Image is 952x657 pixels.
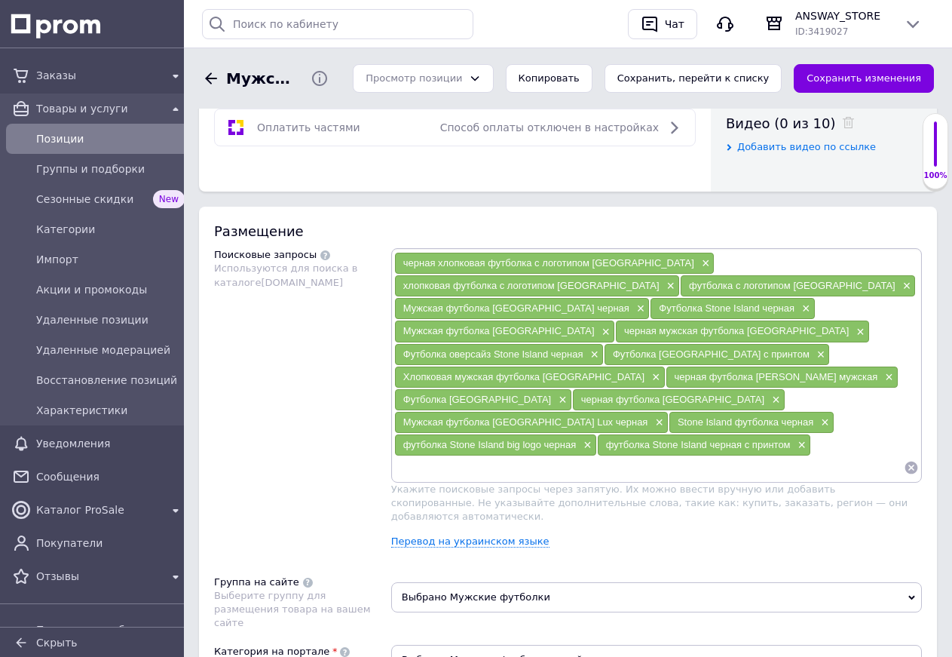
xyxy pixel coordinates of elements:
span: футболка с логотипом [GEOGRAPHIC_DATA] [689,280,895,291]
div: Чат [662,13,687,35]
span: Футболка Stone Island черная [659,302,794,314]
span: футболка Stone Island черная с принтом [606,439,791,450]
span: черная мужская футболка [GEOGRAPHIC_DATA] [624,325,849,336]
span: Товары и услуги [36,101,161,116]
span: Удаленные модерацией [36,342,185,358]
a: Перевод на украинском языке [391,536,549,548]
span: × [586,348,598,361]
span: Заказы [36,68,161,83]
span: × [651,416,663,429]
span: Сообщения [36,469,185,484]
span: Позиции [36,131,185,146]
span: Группы и подборки [36,161,185,177]
span: Оплатить частями [257,121,360,134]
div: Поисковые запросы [214,248,317,262]
span: футболка Stone Island big logo черная [403,439,577,450]
span: [PERSON_NAME] и очень удобная футболка с качественным принтом на груди - Фасон regular fit. Разме... [15,84,426,211]
span: × [853,326,865,339]
span: Видео (0 из 10) [726,115,835,131]
span: Выбрано Мужские футболки [391,582,922,612]
div: 100% Качество заполнения [923,113,948,189]
span: - [15,150,19,162]
span: Футболка [GEOGRAPHIC_DATA] с принтом [613,348,810,360]
span: Каталог ProSale [36,502,161,517]
input: Поиск по кабинету [202,9,473,39]
span: × [768,394,780,407]
span: черная футболка [GEOGRAPHIC_DATA] [581,394,764,405]
span: Характеристики [36,403,185,418]
span: Показатели работы компании [36,622,185,652]
span: × [555,394,567,407]
div: Группа на сайте [214,576,299,589]
span: × [598,326,611,339]
span: Укажите поисковые запросы через запятую. Их можно ввести вручную или добавить скопированные. Не у... [391,484,908,522]
span: Мужская футболка Stone Island черная [226,68,298,90]
span: Акции и промокоды [36,282,185,297]
span: Удаленные позиции [36,312,185,327]
span: Приветствуем Вас в интернет - магазине брендовой одежды и обуви [15,17,439,29]
span: × [698,257,710,270]
span: × [580,439,592,452]
div: Просмотр позиции [366,71,462,87]
span: New [153,190,185,208]
span: хлопковая футболка с логотипом [GEOGRAPHIC_DATA] [403,280,660,291]
span: × [648,371,660,384]
strong: “Answay_Store”. [353,17,439,29]
span: × [813,348,825,361]
span: ID: 3419027 [795,26,848,37]
div: Размещение [214,222,922,241]
button: Сохранить изменения [794,64,934,94]
span: Категории [36,222,185,237]
button: Копировать [506,64,592,94]
span: Футболка оверсайз Stone Island черная [403,348,583,360]
span: Скрыть [36,637,78,649]
span: Импорт [36,252,185,267]
span: Сезонные скидки [36,192,147,207]
p: Покупки с нами это легко, быстро и надежно! Наши менеджеры ответят на все Ваши вопросы, сделают н... [15,41,465,73]
span: ANSWAY_STORE [795,8,892,23]
span: - [15,166,19,178]
span: Восстановление позиций [36,373,185,388]
span: Stone Island футболка черная [678,416,813,428]
span: Уведомления [36,436,185,451]
span: Мужская футболка [GEOGRAPHIC_DATA] черная [403,302,629,314]
button: Чат [628,9,697,39]
span: Используются для поиска в каталоге [DOMAIN_NAME] [214,262,357,287]
span: × [663,280,675,293]
span: Отзывы [36,569,161,584]
span: × [899,280,911,293]
div: 100% [923,170,947,181]
span: Добавить видео по ссылке [737,141,876,152]
span: Мужская футболка [GEOGRAPHIC_DATA] [403,325,595,336]
span: × [798,302,810,315]
span: × [794,439,807,452]
span: × [633,302,645,315]
strong: [GEOGRAPHIC_DATA] [235,84,348,96]
span: черная хлопковая футболка с логотипом [GEOGRAPHIC_DATA] [403,257,694,269]
span: × [817,416,829,429]
span: Хлопковая мужская футболка [GEOGRAPHIC_DATA] [403,371,644,382]
span: × [881,371,893,384]
button: Сохранить, перейти к списку [605,64,782,94]
span: черная футболка [PERSON_NAME] мужская [675,371,878,382]
span: Выберите группу для размещения товара на вашем сайте [214,590,371,628]
span: Мужская футболка [GEOGRAPHIC_DATA] Lux черная [403,416,648,428]
span: Футболка [GEOGRAPHIC_DATA] [403,394,551,405]
span: Способ оплаты отключен в настройках [440,121,659,134]
span: Покупатели [36,536,185,551]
